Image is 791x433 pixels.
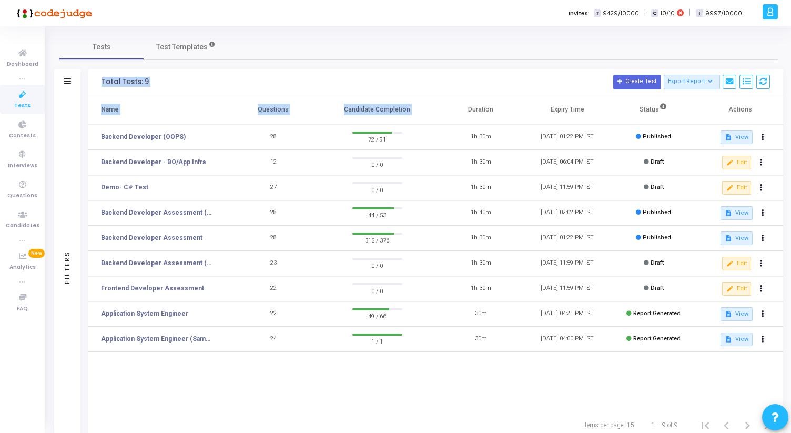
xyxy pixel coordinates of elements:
[230,175,317,200] td: 27
[524,125,610,150] td: [DATE] 01:22 PM IST
[725,336,732,343] mat-icon: description
[7,60,38,69] span: Dashboard
[721,307,753,321] button: View
[230,226,317,251] td: 28
[524,327,610,352] td: [DATE] 04:00 PM IST
[722,257,751,270] button: Edit
[8,162,37,170] span: Interviews
[643,234,671,241] span: Published
[725,310,732,318] mat-icon: description
[583,420,625,430] div: Items per page:
[722,181,751,195] button: Edit
[651,158,664,165] span: Draft
[230,200,317,226] td: 28
[438,251,524,276] td: 1h 30m
[101,157,206,167] a: Backend Developer - BO/App Infra
[643,209,671,216] span: Published
[9,263,36,272] span: Analytics
[352,260,402,270] span: 0 / 0
[651,9,658,17] span: C
[611,95,697,125] th: Status
[6,221,39,230] span: Candidates
[697,95,783,125] th: Actions
[661,9,675,18] span: 10/10
[88,95,230,125] th: Name
[725,134,732,141] mat-icon: description
[524,150,610,175] td: [DATE] 06:04 PM IST
[721,231,753,245] button: View
[352,310,402,321] span: 49 / 66
[317,95,438,125] th: Candidate Completion
[63,209,72,325] div: Filters
[594,9,601,17] span: T
[651,259,664,266] span: Draft
[14,102,31,110] span: Tests
[722,156,751,169] button: Edit
[726,159,734,166] mat-icon: edit
[627,420,634,430] div: 15
[438,200,524,226] td: 1h 40m
[524,95,610,125] th: Expiry Time
[524,276,610,301] td: [DATE] 11:59 PM IST
[438,301,524,327] td: 30m
[438,150,524,175] td: 1h 30m
[352,285,402,296] span: 0 / 0
[17,305,28,314] span: FAQ
[352,159,402,169] span: 0 / 0
[603,9,639,18] span: 9429/10000
[726,260,734,267] mat-icon: edit
[230,301,317,327] td: 22
[101,132,186,142] a: Backend Developer (OOPS)
[438,95,524,125] th: Duration
[651,184,664,190] span: Draft
[725,235,732,242] mat-icon: description
[13,3,92,24] img: logo
[230,276,317,301] td: 22
[438,226,524,251] td: 1h 30m
[726,285,734,293] mat-icon: edit
[438,327,524,352] td: 30m
[352,235,402,245] span: 315 / 376
[156,42,208,53] span: Test Templates
[93,42,111,53] span: Tests
[28,249,45,258] span: New
[9,132,36,140] span: Contests
[230,327,317,352] td: 24
[705,9,742,18] span: 9997/10000
[524,175,610,200] td: [DATE] 11:59 PM IST
[101,334,214,344] a: Application System Engineer (Sample Test)
[689,7,691,18] span: |
[651,285,664,291] span: Draft
[633,335,681,342] span: Report Generated
[101,233,202,243] a: Backend Developer Assessment
[101,183,148,192] a: Demo- C# Test
[230,150,317,175] td: 12
[101,258,214,268] a: Backend Developer Assessment (C# & .Net)
[438,125,524,150] td: 1h 30m
[438,175,524,200] td: 1h 30m
[721,130,753,144] button: View
[524,200,610,226] td: [DATE] 02:02 PM IST
[230,251,317,276] td: 23
[352,184,402,195] span: 0 / 0
[524,301,610,327] td: [DATE] 04:21 PM IST
[438,276,524,301] td: 1h 30m
[230,125,317,150] td: 28
[524,251,610,276] td: [DATE] 11:59 PM IST
[725,209,732,217] mat-icon: description
[633,310,681,317] span: Report Generated
[664,75,720,89] button: Export Report
[101,309,188,318] a: Application System Engineer
[721,333,753,346] button: View
[726,184,734,192] mat-icon: edit
[102,78,149,86] div: Total Tests: 9
[524,226,610,251] td: [DATE] 01:22 PM IST
[101,284,204,293] a: Frontend Developer Assessment
[230,95,317,125] th: Questions
[352,336,402,346] span: 1 / 1
[644,7,646,18] span: |
[721,206,753,220] button: View
[101,208,214,217] a: Backend Developer Assessment (C# & .Net)
[613,75,661,89] button: Create Test
[569,9,590,18] label: Invites:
